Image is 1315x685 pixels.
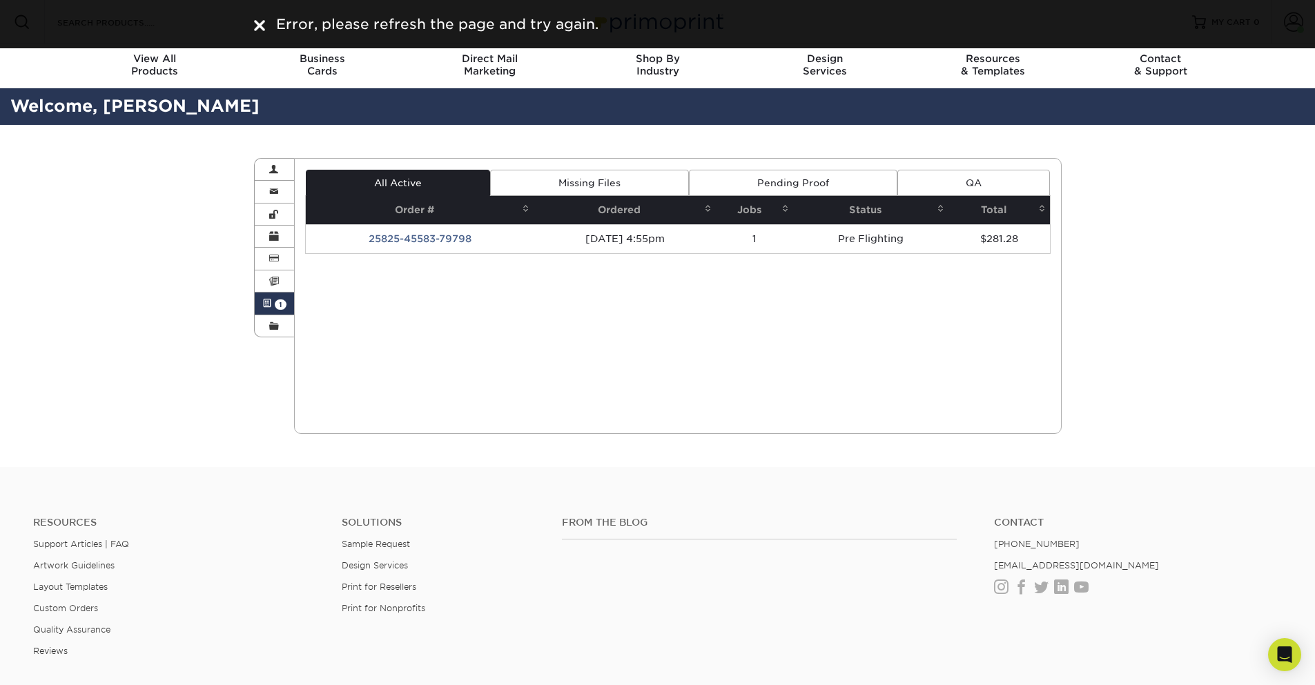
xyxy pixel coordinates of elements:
[71,52,239,65] span: View All
[275,299,286,310] span: 1
[342,539,410,549] a: Sample Request
[406,44,574,88] a: Direct MailMarketing
[574,52,741,65] span: Shop By
[793,196,948,224] th: Status
[71,52,239,77] div: Products
[342,560,408,570] a: Design Services
[716,224,792,253] td: 1
[490,170,689,196] a: Missing Files
[238,44,406,88] a: BusinessCards
[909,52,1077,65] span: Resources
[33,582,108,592] a: Layout Templates
[994,560,1159,570] a: [EMAIL_ADDRESS][DOMAIN_NAME]
[33,517,321,528] h4: Resources
[342,582,416,592] a: Print for Resellers
[534,224,716,253] td: [DATE] 4:55pm
[406,52,574,77] div: Marketing
[562,517,957,528] h4: From the Blog
[342,517,541,528] h4: Solutions
[948,224,1050,253] td: $281.28
[276,16,598,32] span: Error, please refresh the page and try again.
[793,224,948,253] td: Pre Flighting
[574,44,741,88] a: Shop ByIndustry
[306,224,534,253] td: 25825-45583-79798
[1268,638,1301,671] div: Open Intercom Messenger
[33,560,115,570] a: Artwork Guidelines
[254,20,265,31] img: close
[306,170,490,196] a: All Active
[255,292,295,315] a: 1
[994,539,1080,549] a: [PHONE_NUMBER]
[689,170,897,196] a: Pending Proof
[716,196,792,224] th: Jobs
[574,52,741,77] div: Industry
[1077,44,1245,88] a: Contact& Support
[741,52,909,77] div: Services
[897,170,1050,196] a: QA
[1077,52,1245,77] div: & Support
[238,52,406,65] span: Business
[33,603,98,613] a: Custom Orders
[741,52,909,65] span: Design
[33,624,110,635] a: Quality Assurance
[909,52,1077,77] div: & Templates
[948,196,1050,224] th: Total
[33,539,129,549] a: Support Articles | FAQ
[238,52,406,77] div: Cards
[994,517,1282,528] a: Contact
[342,603,425,613] a: Print for Nonprofits
[909,44,1077,88] a: Resources& Templates
[534,196,716,224] th: Ordered
[1077,52,1245,65] span: Contact
[741,44,909,88] a: DesignServices
[306,196,534,224] th: Order #
[71,44,239,88] a: View AllProducts
[406,52,574,65] span: Direct Mail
